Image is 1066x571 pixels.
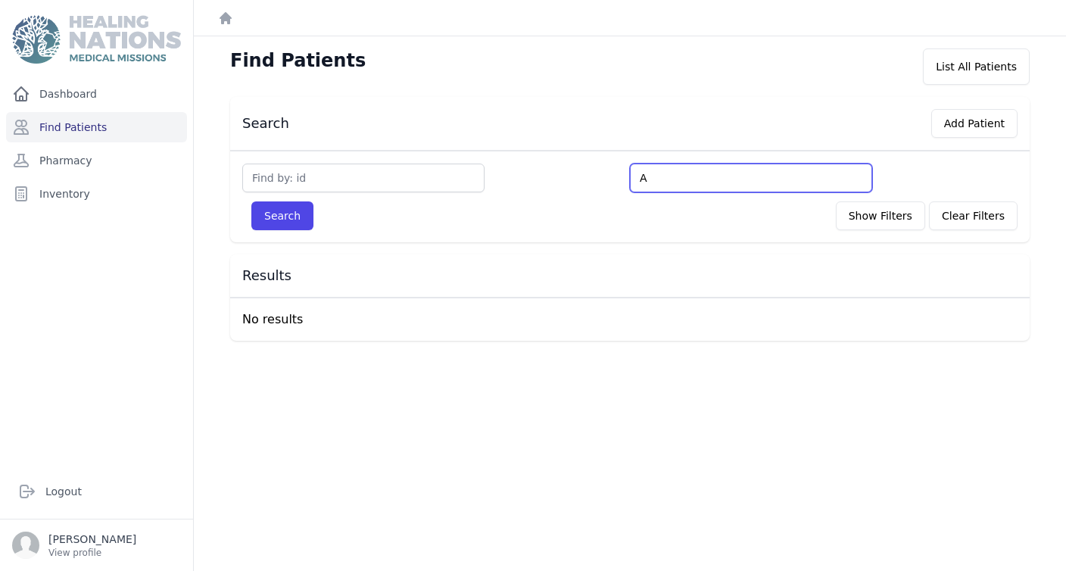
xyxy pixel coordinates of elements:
[12,476,181,507] a: Logout
[931,109,1018,138] button: Add Patient
[242,114,289,133] h3: Search
[6,112,187,142] a: Find Patients
[12,15,180,64] img: Medical Missions EMR
[630,164,872,192] input: Search by: name, government id or phone
[6,79,187,109] a: Dashboard
[6,145,187,176] a: Pharmacy
[929,201,1018,230] button: Clear Filters
[48,547,136,559] p: View profile
[242,164,485,192] input: Find by: id
[923,48,1030,85] div: List All Patients
[836,201,925,230] button: Show Filters
[242,267,1018,285] h3: Results
[12,532,181,559] a: [PERSON_NAME] View profile
[48,532,136,547] p: [PERSON_NAME]
[230,48,366,73] h1: Find Patients
[251,201,313,230] button: Search
[242,310,1018,329] p: No results
[6,179,187,209] a: Inventory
